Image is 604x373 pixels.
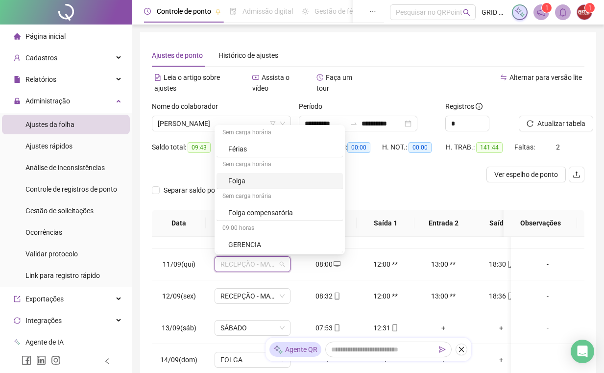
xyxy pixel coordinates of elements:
[217,157,343,173] div: Sem carga horária
[14,98,21,104] span: lock
[188,142,211,153] span: 09:43
[152,142,235,153] div: Saldo total:
[228,144,337,154] div: Férias
[556,143,560,151] span: 2
[446,142,514,153] div: H. TRAB.:
[364,323,407,333] div: 12:31
[152,101,224,112] label: Nome do colaborador
[333,324,340,331] span: mobile
[25,317,62,324] span: Integrações
[486,167,566,182] button: Ver espelho de ponto
[519,291,577,301] div: -
[422,323,464,333] div: +
[527,120,533,127] span: reload
[154,74,220,92] span: Leia o artigo sobre ajustes
[217,141,343,157] div: Férias
[545,4,549,11] span: 1
[511,218,569,228] span: Observações
[558,8,567,17] span: bell
[217,237,343,253] div: GERENCIA
[269,342,321,357] div: Agente QR
[160,356,197,364] span: 14/09(dom)
[414,210,472,237] th: Entrada 2
[316,74,323,81] span: history
[14,54,21,61] span: user-add
[537,118,585,129] span: Atualizar tabela
[252,74,290,92] span: Assista o vídeo
[307,323,349,333] div: 07:53
[482,7,506,18] span: GRID PLACAS
[509,74,582,81] span: Alternar para versão lite
[333,261,340,268] span: desktop
[242,7,293,15] span: Admissão digital
[25,295,64,303] span: Exportações
[409,142,432,153] span: 00:00
[228,175,337,186] div: Folga
[104,358,111,365] span: left
[25,32,66,40] span: Página inicial
[347,142,370,153] span: 00:00
[215,9,221,15] span: pushpin
[217,205,343,221] div: Folga compensatória
[36,355,46,365] span: linkedin
[273,345,283,355] img: sparkle-icon.fc2bf0ac1784a2077858766a79e2daf3.svg
[480,291,522,301] div: 18:36
[316,74,352,92] span: Faça um tour
[25,164,105,172] span: Análise de inconsistências
[333,142,382,153] div: HE 3:
[14,296,21,302] span: export
[299,101,329,112] label: Período
[25,250,78,258] span: Validar protocolo
[160,185,271,196] span: Separar saldo positivo e negativo?
[158,116,285,131] span: THIAGO ALVES
[480,323,522,333] div: +
[14,33,21,40] span: home
[333,293,340,299] span: mobile
[514,143,536,151] span: Faltas:
[537,8,546,17] span: notification
[571,340,594,363] div: Open Intercom Messenger
[152,51,203,59] span: Ajustes de ponto
[154,74,161,81] span: file-text
[228,207,337,218] div: Folga compensatória
[206,210,299,237] th: Jornadas
[228,239,337,250] div: GERENCIA
[458,346,465,353] span: close
[25,142,72,150] span: Ajustes rápidos
[445,101,483,112] span: Registros
[162,292,196,300] span: 12/09(sex)
[519,259,577,270] div: -
[588,4,592,11] span: 1
[25,207,94,215] span: Gestão de solicitações
[439,346,446,353] span: send
[504,210,577,237] th: Observações
[220,257,285,272] span: RECEPÇÃO - MATRIZ
[270,121,276,126] span: filter
[302,8,309,15] span: sun
[390,324,398,331] span: mobile
[144,8,151,15] span: clock-circle
[519,354,577,365] div: -
[577,5,592,20] img: 2653
[350,120,358,127] span: to
[585,3,595,13] sup: Atualize o seu contato no menu Meus Dados
[163,260,195,268] span: 11/09(qui)
[220,289,285,303] span: RECEPÇÃO - MATRIZ
[382,142,446,153] div: H. NOT.:
[218,51,278,59] span: Histórico de ajustes
[220,321,285,335] span: SÁBADO
[25,97,70,105] span: Administração
[280,121,286,126] span: down
[22,355,31,365] span: facebook
[25,54,57,62] span: Cadastros
[314,7,364,15] span: Gestão de férias
[252,74,259,81] span: youtube
[217,221,343,237] div: 09:00 horas
[369,8,376,15] span: ellipsis
[14,76,21,83] span: file
[217,173,343,189] div: Folga
[514,7,525,18] img: sparkle-icon.fc2bf0ac1784a2077858766a79e2daf3.svg
[480,259,522,270] div: 18:30
[463,9,470,16] span: search
[51,355,61,365] span: instagram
